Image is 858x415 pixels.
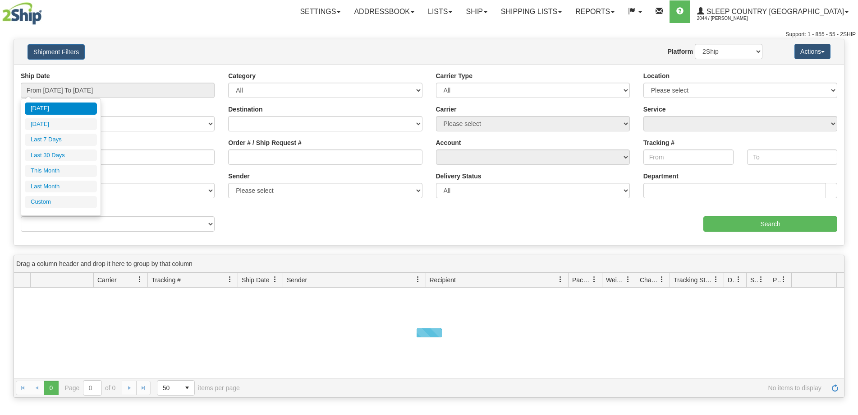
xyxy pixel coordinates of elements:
[643,149,734,165] input: From
[703,216,837,232] input: Search
[14,255,844,273] div: grid grouping header
[228,172,249,181] label: Sender
[25,118,97,131] li: [DATE]
[157,380,240,396] span: items per page
[132,272,147,287] a: Carrier filter column settings
[643,138,674,147] label: Tracking #
[587,272,602,287] a: Packages filter column settings
[643,172,679,181] label: Department
[242,275,269,284] span: Ship Date
[643,105,666,114] label: Service
[28,44,85,60] button: Shipment Filters
[569,0,621,23] a: Reports
[773,275,780,284] span: Pickup Status
[2,2,42,25] img: logo2044.jpg
[606,275,625,284] span: Weight
[674,275,713,284] span: Tracking Status
[222,272,238,287] a: Tracking # filter column settings
[794,44,830,59] button: Actions
[180,381,194,395] span: select
[553,272,568,287] a: Recipient filter column settings
[572,275,591,284] span: Packages
[228,105,262,114] label: Destination
[228,71,256,80] label: Category
[287,275,307,284] span: Sender
[436,71,473,80] label: Carrier Type
[697,14,765,23] span: 2044 / [PERSON_NAME]
[25,165,97,177] li: This Month
[97,275,117,284] span: Carrier
[25,103,97,115] li: [DATE]
[828,381,842,395] a: Refresh
[163,383,174,392] span: 50
[436,105,457,114] label: Carrier
[643,71,670,80] label: Location
[430,275,456,284] span: Recipient
[228,138,302,147] label: Order # / Ship Request #
[151,275,181,284] span: Tracking #
[347,0,421,23] a: Addressbook
[25,196,97,208] li: Custom
[293,0,347,23] a: Settings
[753,272,769,287] a: Shipment Issues filter column settings
[728,275,735,284] span: Delivery Status
[65,380,116,396] span: Page of 0
[690,0,855,23] a: Sleep Country [GEOGRAPHIC_DATA] 2044 / [PERSON_NAME]
[731,272,746,287] a: Delivery Status filter column settings
[44,381,58,395] span: Page 0
[267,272,283,287] a: Ship Date filter column settings
[620,272,636,287] a: Weight filter column settings
[654,272,670,287] a: Charge filter column settings
[252,384,821,392] span: No items to display
[776,272,791,287] a: Pickup Status filter column settings
[21,71,50,80] label: Ship Date
[837,161,857,253] iframe: chat widget
[704,8,844,15] span: Sleep Country [GEOGRAPHIC_DATA]
[2,31,856,38] div: Support: 1 - 855 - 55 - 2SHIP
[436,172,482,181] label: Delivery Status
[25,181,97,193] li: Last Month
[436,138,461,147] label: Account
[410,272,426,287] a: Sender filter column settings
[25,149,97,162] li: Last 30 Days
[640,275,659,284] span: Charge
[421,0,459,23] a: Lists
[157,380,195,396] span: Page sizes drop down
[750,275,758,284] span: Shipment Issues
[667,47,693,56] label: Platform
[494,0,569,23] a: Shipping lists
[708,272,724,287] a: Tracking Status filter column settings
[747,149,837,165] input: To
[459,0,494,23] a: Ship
[25,134,97,146] li: Last 7 Days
